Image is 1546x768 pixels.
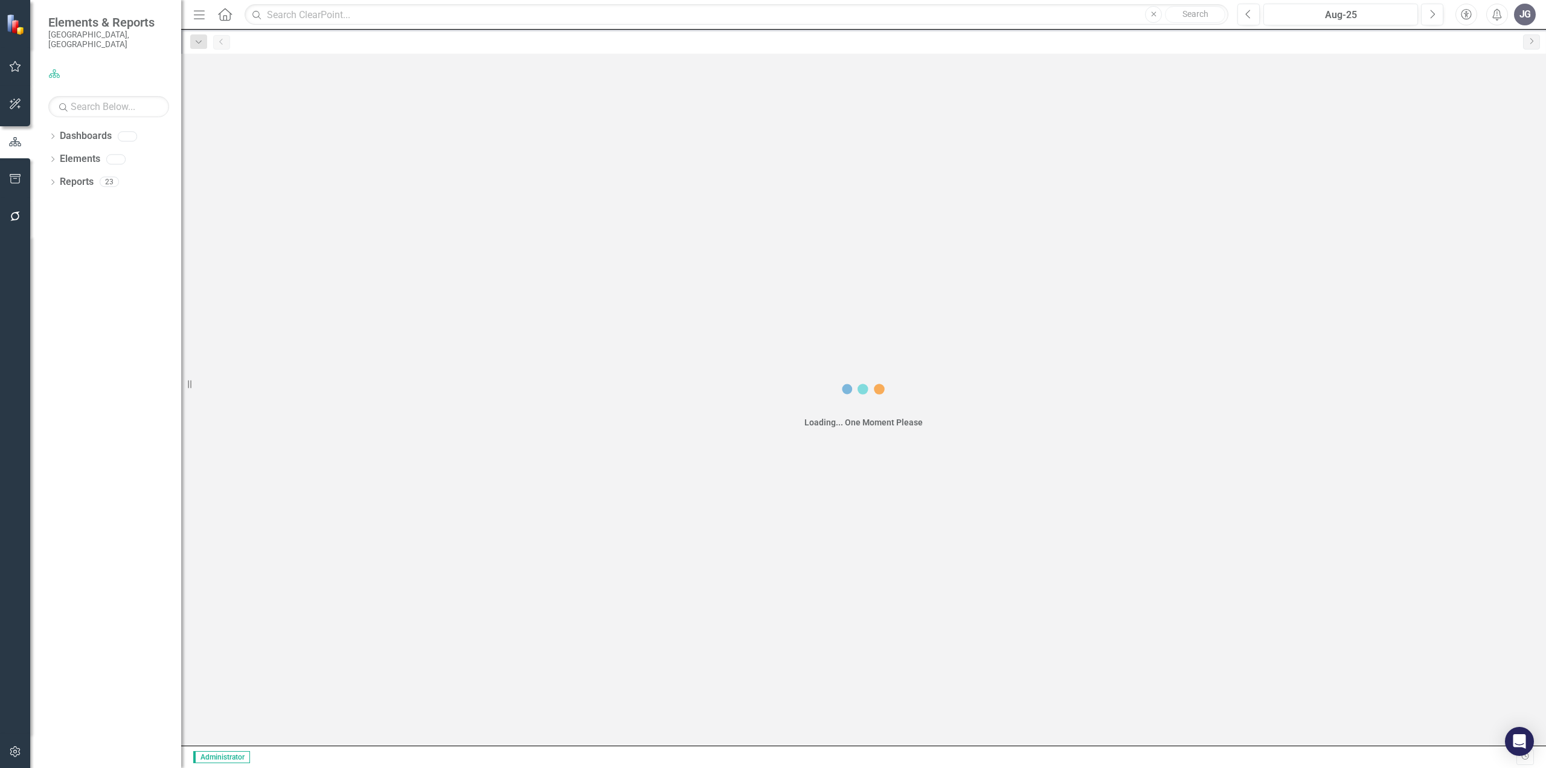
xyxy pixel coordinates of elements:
a: Elements [60,152,100,166]
div: 23 [100,177,119,187]
button: Search [1165,6,1225,23]
div: Aug-25 [1268,8,1414,22]
div: Open Intercom Messenger [1505,727,1534,756]
span: Elements & Reports [48,15,169,30]
small: [GEOGRAPHIC_DATA], [GEOGRAPHIC_DATA] [48,30,169,50]
img: ClearPoint Strategy [6,14,27,35]
button: Aug-25 [1263,4,1418,25]
input: Search Below... [48,96,169,117]
a: Reports [60,175,94,189]
div: Loading... One Moment Please [804,416,923,428]
a: Dashboards [60,129,112,143]
button: JG [1514,4,1536,25]
span: Administrator [193,751,250,763]
input: Search ClearPoint... [245,4,1228,25]
span: Search [1182,9,1208,19]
